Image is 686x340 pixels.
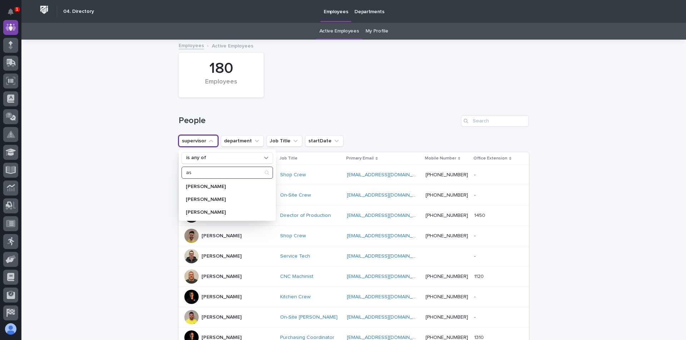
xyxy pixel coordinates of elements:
[202,233,242,239] p: [PERSON_NAME]
[426,193,468,198] a: [PHONE_NUMBER]
[179,205,529,226] tr: [PERSON_NAME]Director of Production [EMAIL_ADDRESS][DOMAIN_NAME] [PHONE_NUMBER]14501450
[347,213,428,218] a: [EMAIL_ADDRESS][DOMAIN_NAME]
[474,293,477,300] p: -
[347,254,428,259] a: [EMAIL_ADDRESS][DOMAIN_NAME]
[474,252,477,259] p: -
[179,41,204,49] a: Employees
[280,192,311,198] a: On-Site Crew
[474,171,477,178] p: -
[347,294,428,299] a: [EMAIL_ADDRESS][DOMAIN_NAME]
[280,253,310,259] a: Service Tech
[186,184,262,189] p: [PERSON_NAME]
[347,193,428,198] a: [EMAIL_ADDRESS][DOMAIN_NAME]
[280,172,306,178] a: Shop Crew
[426,315,468,320] a: [PHONE_NUMBER]
[221,135,264,147] button: department
[202,253,242,259] p: [PERSON_NAME]
[179,287,529,307] tr: [PERSON_NAME]Kitchen Crew [EMAIL_ADDRESS][DOMAIN_NAME] [PHONE_NUMBER]--
[426,335,468,340] a: [PHONE_NUMBER]
[305,135,343,147] button: startDate
[202,274,242,280] p: [PERSON_NAME]
[186,155,206,161] p: is any of
[182,167,273,178] input: Search
[426,294,468,299] a: [PHONE_NUMBER]
[186,210,262,215] p: [PERSON_NAME]
[474,313,477,320] p: -
[279,154,298,162] p: Job Title
[474,191,477,198] p: -
[347,335,428,340] a: [EMAIL_ADDRESS][DOMAIN_NAME]
[3,321,18,336] button: users-avatar
[179,307,529,328] tr: [PERSON_NAME]On-Site [PERSON_NAME] [EMAIL_ADDRESS][DOMAIN_NAME] [PHONE_NUMBER]--
[179,185,529,205] tr: [PERSON_NAME]On-Site Crew [EMAIL_ADDRESS][DOMAIN_NAME] [PHONE_NUMBER]--
[182,167,273,179] div: Search
[179,116,458,126] h1: People
[280,213,331,219] a: Director of Production
[202,294,242,300] p: [PERSON_NAME]
[426,274,468,279] a: [PHONE_NUMBER]
[347,274,428,279] a: [EMAIL_ADDRESS][DOMAIN_NAME]
[267,135,302,147] button: Job Title
[16,7,18,12] p: 1
[179,267,529,287] tr: [PERSON_NAME]CNC Machinist [EMAIL_ADDRESS][DOMAIN_NAME] [PHONE_NUMBER]11201120
[474,211,487,219] p: 1450
[63,9,94,15] h2: 04. Directory
[474,232,477,239] p: -
[347,233,428,238] a: [EMAIL_ADDRESS][DOMAIN_NAME]
[38,3,51,16] img: Workspace Logo
[347,172,428,177] a: [EMAIL_ADDRESS][DOMAIN_NAME]
[319,23,359,40] a: Active Employees
[179,165,529,185] tr: [PERSON_NAME]Shop Crew [EMAIL_ADDRESS][DOMAIN_NAME] [PHONE_NUMBER]--
[280,314,338,320] a: On-Site [PERSON_NAME]
[179,135,218,147] button: supervisor
[280,233,306,239] a: Shop Crew
[9,9,18,20] div: Notifications1
[212,41,253,49] p: Active Employees
[346,154,374,162] p: Primary Email
[347,315,428,320] a: [EMAIL_ADDRESS][DOMAIN_NAME]
[461,115,529,127] input: Search
[426,233,468,238] a: [PHONE_NUMBER]
[425,154,456,162] p: Mobile Number
[473,154,507,162] p: Office Extension
[202,314,242,320] p: [PERSON_NAME]
[280,294,310,300] a: Kitchen Crew
[186,197,262,202] p: [PERSON_NAME]
[426,213,468,218] a: [PHONE_NUMBER]
[191,60,252,77] div: 180
[474,272,485,280] p: 1120
[280,274,313,280] a: CNC Machinist
[3,4,18,19] button: Notifications
[366,23,388,40] a: My Profile
[426,172,468,177] a: [PHONE_NUMBER]
[191,78,252,93] div: Employees
[179,226,529,246] tr: [PERSON_NAME]Shop Crew [EMAIL_ADDRESS][DOMAIN_NAME] [PHONE_NUMBER]--
[179,246,529,267] tr: [PERSON_NAME]Service Tech [EMAIL_ADDRESS][DOMAIN_NAME] --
